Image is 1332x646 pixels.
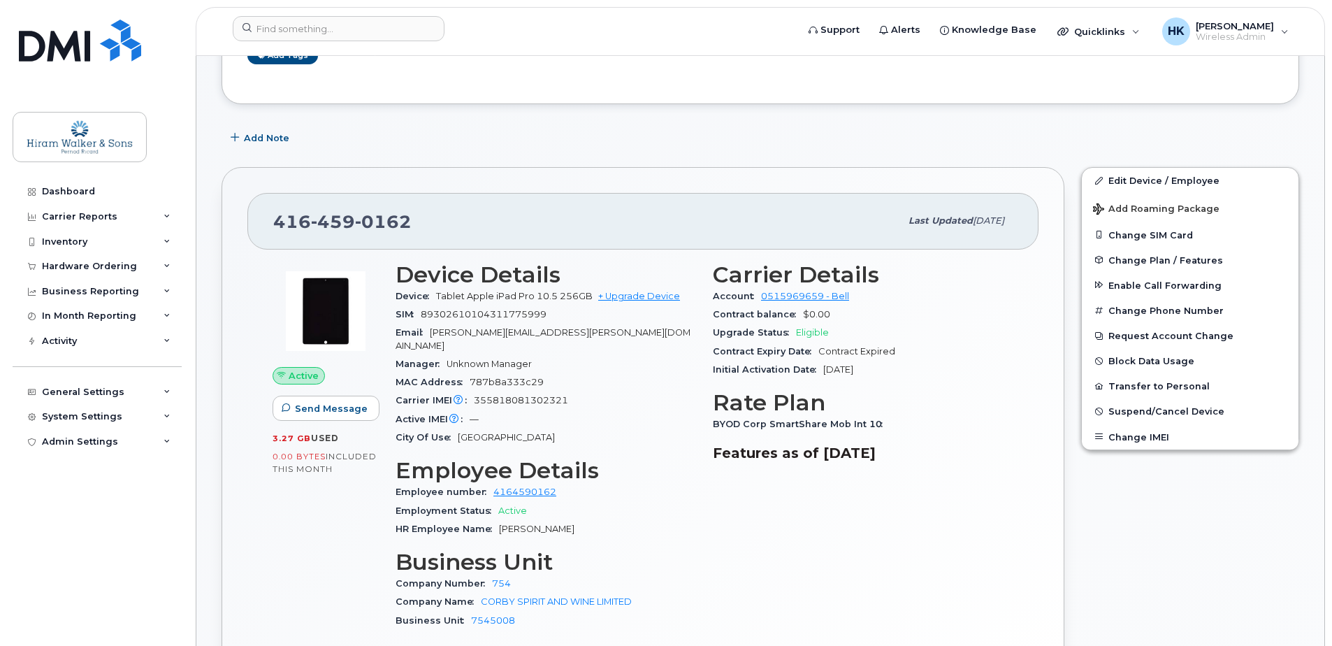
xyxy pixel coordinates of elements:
span: [PERSON_NAME][EMAIL_ADDRESS][PERSON_NAME][DOMAIN_NAME] [396,327,690,350]
span: [PERSON_NAME] [1196,20,1274,31]
a: CORBY SPIRIT AND WINE LIMITED [481,596,632,607]
h3: Features as of [DATE] [713,445,1013,461]
span: Account [713,291,761,301]
button: Change IMEI [1082,424,1298,450]
span: Carrier IMEI [396,395,474,405]
span: BYOD Corp SmartShare Mob Int 10 [713,419,890,429]
span: Upgrade Status [713,327,796,338]
span: 416 [273,211,412,232]
span: Company Number [396,578,492,589]
div: Quicklinks [1048,17,1150,45]
div: Humza Khan [1152,17,1298,45]
button: Change SIM Card [1082,222,1298,247]
button: Change Phone Number [1082,298,1298,323]
span: Support [820,23,860,37]
a: 754 [492,578,511,589]
span: Manager [396,359,447,369]
span: Eligible [796,327,829,338]
a: 7545008 [471,615,515,626]
span: 3.27 GB [273,433,311,443]
a: 4164590162 [493,487,556,497]
span: Enable Call Forwarding [1108,280,1222,290]
button: Add Note [222,125,301,150]
button: Enable Call Forwarding [1082,273,1298,298]
a: Alerts [869,16,930,44]
span: MAC Address [396,377,470,387]
button: Request Account Change [1082,323,1298,348]
span: — [470,414,479,424]
span: Quicklinks [1074,26,1125,37]
img: image20231002-3703462-1ica7q4.jpeg [284,269,368,353]
button: Add Roaming Package [1082,194,1298,222]
a: Edit Device / Employee [1082,168,1298,193]
span: Email [396,327,430,338]
span: 355818081302321 [474,395,568,405]
h3: Business Unit [396,550,696,575]
span: Initial Activation Date [713,364,823,375]
h3: Carrier Details [713,262,1013,287]
span: used [311,433,339,443]
span: Add Roaming Package [1093,203,1219,217]
span: 787b8a333c29 [470,377,544,387]
span: City Of Use [396,432,458,443]
span: Add Note [244,131,289,145]
h3: Device Details [396,262,696,287]
span: Unknown Manager [447,359,532,369]
span: Suspend/Cancel Device [1108,406,1224,417]
button: Transfer to Personal [1082,373,1298,399]
span: Business Unit [396,615,471,626]
span: [PERSON_NAME] [499,524,574,534]
span: Company Name [396,596,481,607]
span: SIM [396,309,421,320]
span: Tablet Apple iPad Pro 10.5 256GB [436,291,593,301]
span: included this month [273,451,377,474]
span: 0162 [355,211,412,232]
span: [DATE] [823,364,853,375]
span: 89302610104311775999 [421,309,546,320]
span: HR Employee Name [396,524,499,534]
span: $0.00 [803,309,830,320]
span: Contract Expired [818,346,895,357]
span: Active [289,369,319,382]
h3: Employee Details [396,458,696,483]
a: + Upgrade Device [598,291,680,301]
span: 0.00 Bytes [273,452,326,461]
span: HK [1168,23,1185,40]
span: Employee number [396,487,493,497]
span: Contract Expiry Date [713,346,818,357]
a: 0515969659 - Bell [761,291,849,301]
span: [GEOGRAPHIC_DATA] [458,432,555,443]
a: Support [799,16,869,44]
button: Send Message [273,396,379,421]
span: Contract balance [713,309,803,320]
h3: Rate Plan [713,390,1013,415]
span: [DATE] [973,215,1004,226]
span: Device [396,291,436,301]
span: Active [498,505,527,516]
input: Find something... [233,16,444,41]
span: Alerts [891,23,920,37]
button: Block Data Usage [1082,348,1298,373]
span: Wireless Admin [1196,31,1274,43]
span: Send Message [295,402,368,415]
button: Suspend/Cancel Device [1082,399,1298,424]
button: Change Plan / Features [1082,247,1298,273]
span: Change Plan / Features [1108,254,1223,265]
span: Knowledge Base [952,23,1036,37]
span: Last updated [908,215,973,226]
a: Knowledge Base [930,16,1046,44]
span: 459 [311,211,355,232]
span: Active IMEI [396,414,470,424]
span: Employment Status [396,505,498,516]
